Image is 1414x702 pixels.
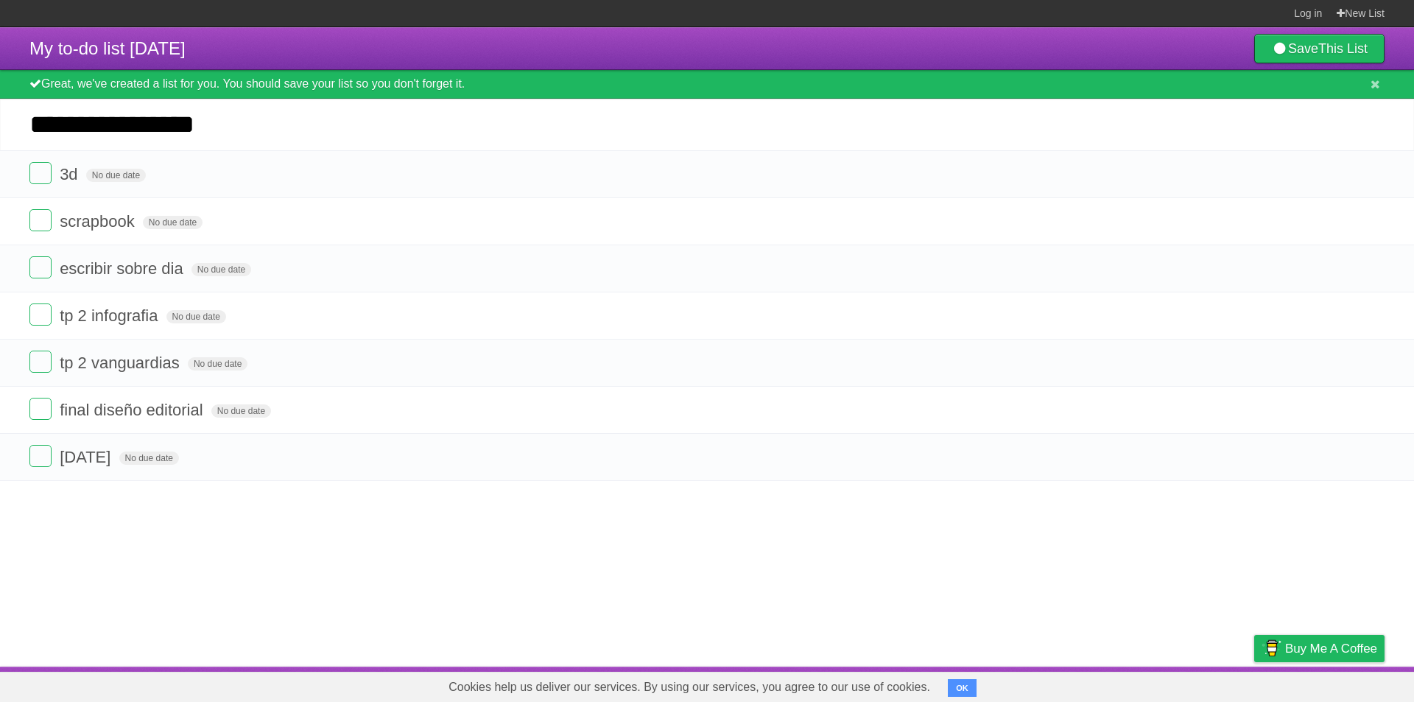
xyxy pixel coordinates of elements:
img: Buy me a coffee [1262,636,1281,661]
span: No due date [211,404,271,418]
span: My to-do list [DATE] [29,38,186,58]
a: Privacy [1235,670,1273,698]
span: 3d [60,165,81,183]
span: No due date [188,357,247,371]
span: No due date [119,452,179,465]
label: Done [29,398,52,420]
a: Developers [1107,670,1167,698]
span: tp 2 vanguardias [60,354,183,372]
span: No due date [86,169,146,182]
b: This List [1318,41,1368,56]
a: SaveThis List [1254,34,1385,63]
label: Done [29,351,52,373]
span: scrapbook [60,212,138,231]
span: Cookies help us deliver our services. By using our services, you agree to our use of cookies. [434,673,945,702]
span: No due date [143,216,203,229]
span: Buy me a coffee [1285,636,1377,661]
span: No due date [166,310,226,323]
label: Done [29,162,52,184]
label: Done [29,209,52,231]
span: escribir sobre dia [60,259,187,278]
span: No due date [191,263,251,276]
label: Done [29,445,52,467]
label: Done [29,303,52,326]
span: tp 2 infografia [60,306,161,325]
a: Suggest a feature [1292,670,1385,698]
span: final diseño editorial [60,401,206,419]
a: Buy me a coffee [1254,635,1385,662]
a: About [1058,670,1089,698]
span: [DATE] [60,448,114,466]
button: OK [948,679,977,697]
label: Done [29,256,52,278]
a: Terms [1185,670,1217,698]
